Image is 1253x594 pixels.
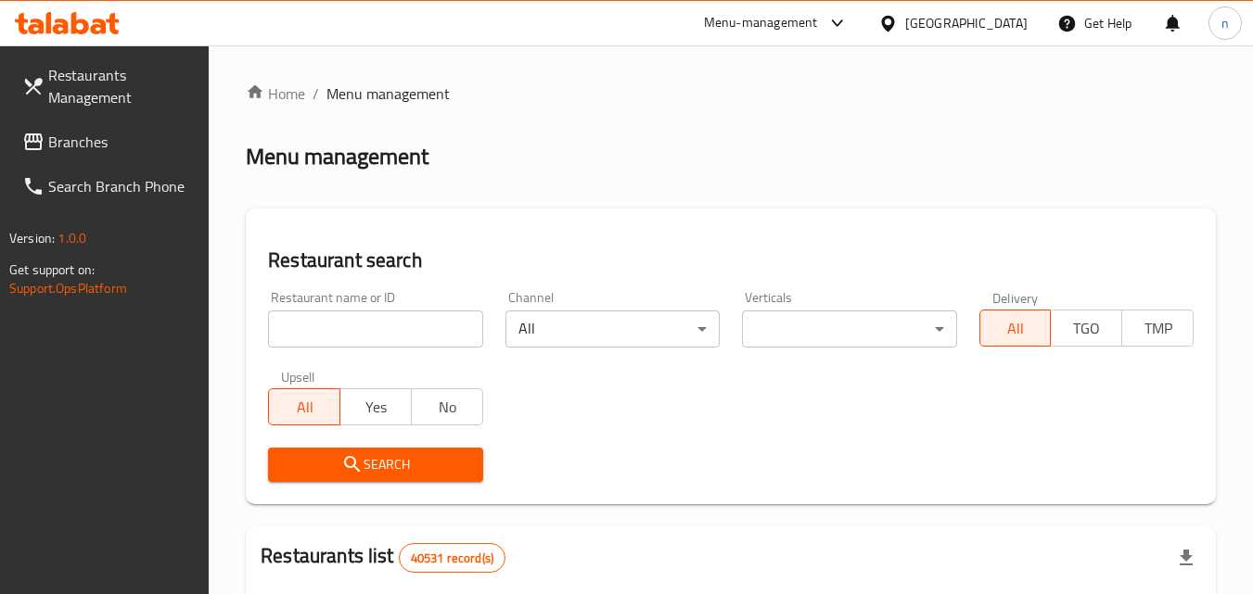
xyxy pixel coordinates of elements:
a: Search Branch Phone [7,164,210,209]
span: Get support on: [9,258,95,282]
span: All [988,315,1044,342]
nav: breadcrumb [246,82,1216,105]
button: No [411,388,483,425]
a: Branches [7,120,210,164]
button: All [268,388,340,425]
a: Support.OpsPlatform [9,276,127,300]
button: TGO [1050,310,1122,347]
button: Yes [339,388,412,425]
button: TMP [1121,310,1194,347]
span: 1.0.0 [58,226,86,250]
div: All [505,310,720,348]
h2: Restaurants list [261,542,505,573]
div: ​ [742,310,956,348]
h2: Restaurant search [268,246,1194,274]
span: Version: [9,226,55,250]
span: Restaurants Management [48,64,195,108]
span: All [276,394,333,421]
span: 40531 record(s) [400,550,505,567]
span: n [1221,13,1229,33]
span: Search [283,453,467,476]
div: Export file [1164,536,1208,580]
span: TGO [1058,315,1115,342]
button: All [979,310,1052,347]
a: Restaurants Management [7,53,210,120]
label: Delivery [992,291,1039,304]
button: Search [268,448,482,482]
span: Search Branch Phone [48,175,195,197]
div: [GEOGRAPHIC_DATA] [905,13,1028,33]
span: Branches [48,131,195,153]
a: Home [246,82,305,105]
span: TMP [1130,315,1186,342]
h2: Menu management [246,142,428,171]
li: / [313,82,319,105]
div: Menu-management [704,12,818,34]
div: Total records count [399,543,505,573]
input: Search for restaurant name or ID.. [268,310,482,348]
span: Yes [348,394,404,421]
label: Upsell [281,370,315,383]
span: Menu management [326,82,450,105]
span: No [419,394,476,421]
